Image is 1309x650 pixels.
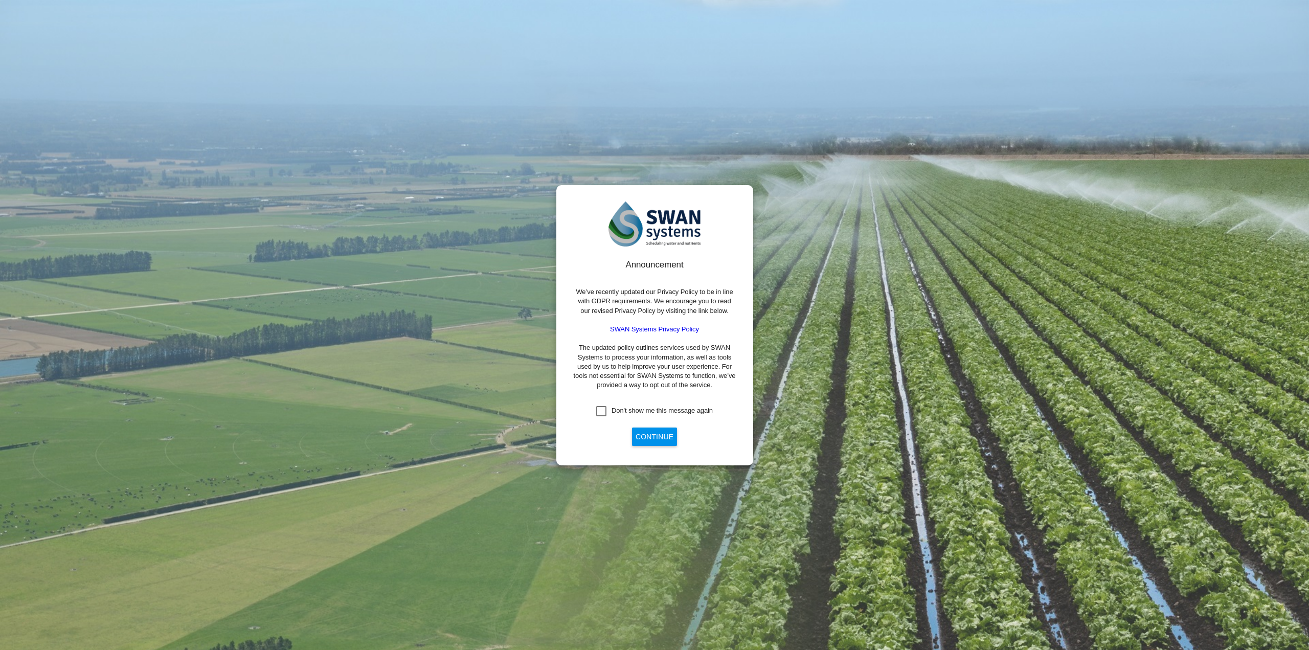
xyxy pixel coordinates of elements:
[632,428,677,446] button: Continue
[574,344,736,389] span: The updated policy outlines services used by SWAN Systems to process your information, as well as...
[608,201,701,247] img: SWAN-Landscape-Logo-Colour.png
[596,406,713,416] md-checkbox: Don't show me this message again
[610,325,699,333] a: SWAN Systems Privacy Policy
[573,259,737,271] div: Announcement
[576,288,733,314] span: We’ve recently updated our Privacy Policy to be in line with GDPR requirements. We encourage you ...
[612,406,713,415] div: Don't show me this message again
